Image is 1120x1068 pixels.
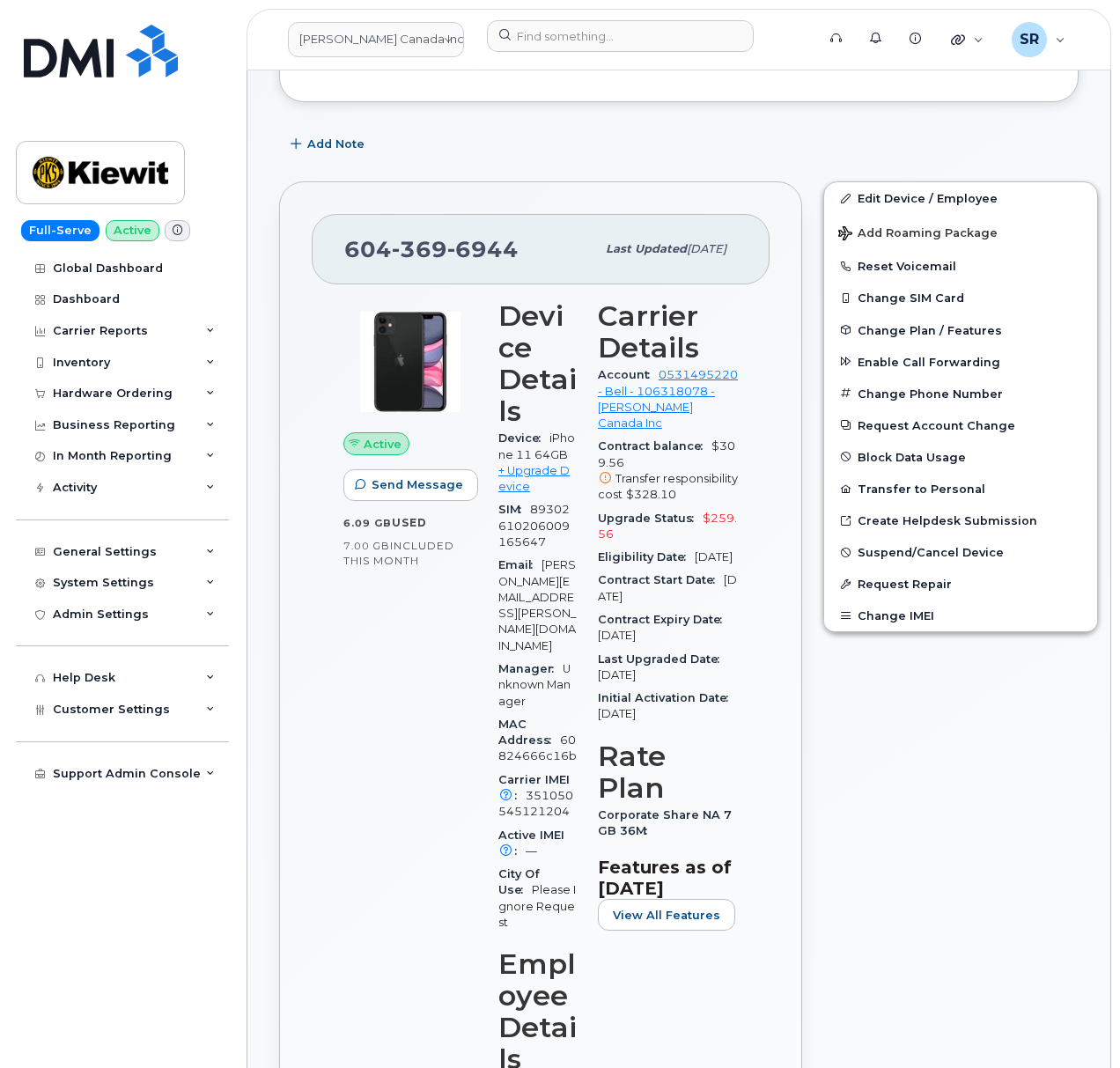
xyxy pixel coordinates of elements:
[824,250,1097,282] button: Reset Voicemail
[824,600,1097,631] button: Change IMEI
[498,867,540,896] span: City Of Use
[824,314,1097,346] button: Change Plan / Features
[344,236,519,262] span: 604
[824,505,1097,536] a: Create Helpdesk Submission
[498,883,576,929] span: Please Ignore Request
[999,22,1078,57] div: Sebastian Reissig
[343,540,390,552] span: 7.00 GB
[824,441,1097,473] button: Block Data Usage
[343,539,454,568] span: included this month
[598,668,636,681] span: [DATE]
[598,629,636,642] span: [DATE]
[824,214,1097,250] button: Add Roaming Package
[598,652,728,666] span: Last Upgraded Date
[598,808,732,837] span: Corporate Share NA 7GB 36M
[598,573,737,602] span: [DATE]
[598,512,703,525] span: Upgrade Status
[498,558,576,652] span: [PERSON_NAME][EMAIL_ADDRESS][PERSON_NAME][DOMAIN_NAME]
[606,242,687,255] span: Last updated
[498,558,542,571] span: Email
[598,300,738,364] h3: Carrier Details
[598,439,738,503] span: $309.56
[858,355,1000,368] span: Enable Call Forwarding
[598,472,738,501] span: Transfer responsibility cost
[498,300,577,427] h3: Device Details
[498,718,560,747] span: MAC Address
[824,568,1097,600] button: Request Repair
[498,773,570,802] span: Carrier IMEI
[307,136,365,152] span: Add Note
[838,226,998,243] span: Add Roaming Package
[498,464,570,493] a: + Upgrade Device
[498,503,570,549] span: 89302610206009165647
[498,662,571,708] span: Unknown Manager
[498,789,573,818] span: 351050545121204
[343,469,478,501] button: Send Message
[498,431,575,460] span: iPhone 11 64GB
[526,844,537,858] span: —
[858,323,1002,336] span: Change Plan / Features
[626,488,676,501] span: $328.10
[824,536,1097,568] button: Suspend/Cancel Device
[695,550,733,563] span: [DATE]
[1043,991,1107,1055] iframe: Messenger Launcher
[447,236,519,262] span: 6944
[598,613,731,626] span: Contract Expiry Date
[598,368,659,381] span: Account
[392,236,447,262] span: 369
[824,282,1097,313] button: Change SIM Card
[598,573,724,586] span: Contract Start Date
[824,473,1097,505] button: Transfer to Personal
[498,503,530,516] span: SIM
[343,517,392,529] span: 6.09 GB
[598,550,695,563] span: Eligibility Date
[598,899,735,931] button: View All Features
[357,309,463,415] img: iPhone_11.jpg
[598,740,738,804] h3: Rate Plan
[687,242,726,255] span: [DATE]
[392,516,427,529] span: used
[487,20,754,52] input: Find something...
[288,22,464,57] a: Kiewit Canada Inc
[498,662,563,675] span: Manager
[824,182,1097,214] a: Edit Device / Employee
[824,378,1097,409] button: Change Phone Number
[1020,29,1039,50] span: SR
[613,907,720,924] span: View All Features
[858,546,1004,559] span: Suspend/Cancel Device
[939,22,996,57] div: Quicklinks
[598,368,738,430] a: 0531495220 - Bell - 106318078 - [PERSON_NAME] Canada Inc
[498,431,549,445] span: Device
[372,476,463,493] span: Send Message
[279,129,379,160] button: Add Note
[598,707,636,720] span: [DATE]
[498,829,564,858] span: Active IMEI
[598,691,737,704] span: Initial Activation Date
[598,857,738,899] h3: Features as of [DATE]
[364,436,402,453] span: Active
[824,346,1097,378] button: Enable Call Forwarding
[824,409,1097,441] button: Request Account Change
[598,439,711,453] span: Contract balance
[598,512,737,541] span: $259.56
